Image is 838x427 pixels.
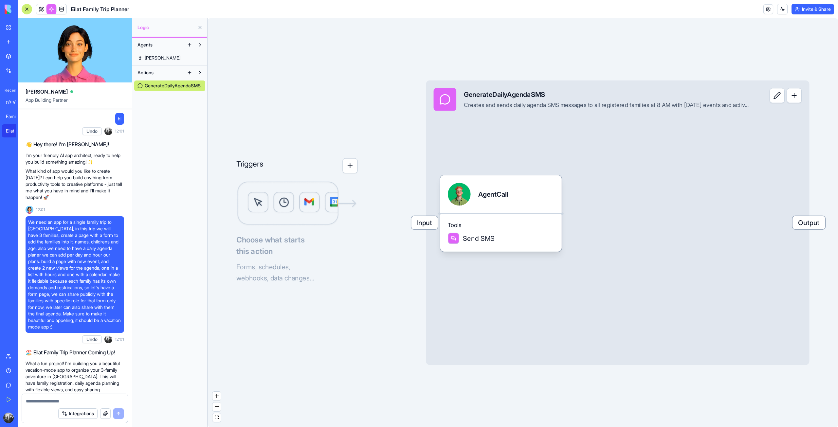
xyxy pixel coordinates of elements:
[3,413,14,423] img: ACg8ocI4zmFyMft-X1fN4UB3ZGLh860Gd5q7xPfn01t91-NWbBK8clcQ=s96-c
[236,234,358,257] span: Choose what starts this action
[137,69,154,76] span: Actions
[134,40,184,50] button: Agents
[118,116,121,122] span: hi
[82,127,102,135] button: Undo
[792,4,834,14] button: Invite & Share
[411,216,438,229] span: Input
[6,128,24,134] div: Eilat Family Trip Planner
[145,55,180,61] span: [PERSON_NAME]
[212,413,221,422] button: fit view
[134,67,184,78] button: Actions
[6,113,24,120] div: Family Trip Planner
[236,181,358,226] img: Logic
[2,110,28,123] a: Family Trip Planner
[6,99,24,105] div: מתכנן הטיול לאילת
[26,140,124,148] h2: 👋 Hey there! I'm [PERSON_NAME]!
[58,408,98,419] button: Integrations
[212,392,221,400] button: zoom in
[26,97,124,109] span: App Building Partner
[104,127,112,135] img: ACg8ocI4zmFyMft-X1fN4UB3ZGLh860Gd5q7xPfn01t91-NWbBK8clcQ=s96-c
[2,96,28,109] a: מתכנן הטיול לאילת
[463,234,495,243] span: Send SMS
[26,348,124,356] h2: 🏖️ Eilat Family Trip Planner Coming Up!
[115,337,124,342] span: 12:01
[464,101,749,109] div: Creates and sends daily agenda SMS messages to all registered families at 8 AM with [DATE] events...
[28,219,121,330] span: We need an app for a single family trip to [GEOGRAPHIC_DATA], in this trip we will have 3 familie...
[71,5,129,13] span: Eilat Family Trip Planner
[26,88,68,96] span: [PERSON_NAME]
[792,216,825,229] span: Output
[426,80,809,365] div: InputGenerateDailyAgendaSMSCreates and sends daily agenda SMS messages to all registered families...
[26,206,33,214] img: Ella_00000_wcx2te.png
[145,82,201,89] span: GenerateDailyAgendaSMS
[137,24,195,31] span: Logic
[26,168,124,201] p: What kind of app would you like to create [DATE]? I can help you build anything from productivity...
[2,88,16,93] span: Recent
[440,175,562,252] div: AgentCallToolsSend SMS
[137,42,153,48] span: Agents
[115,129,124,134] span: 12:01
[464,90,749,99] div: GenerateDailyAgendaSMS
[26,152,124,165] p: I'm your friendly AI app architect, ready to help you build something amazing! ✨
[236,158,264,173] p: Triggers
[134,80,205,91] a: GenerateDailyAgendaSMS
[448,221,554,229] span: Tools
[134,53,205,63] a: [PERSON_NAME]
[36,207,45,212] span: 12:01
[236,128,358,284] div: TriggersLogicChoose what startsthis actionForms, schedules,webhooks, data changes...
[82,335,102,343] button: Undo
[212,402,221,411] button: zoom out
[478,189,508,199] div: AgentCall
[26,360,124,400] p: What a fun project! I'm building you a beautiful vacation-mode app to organize your 3-family adve...
[236,262,314,282] span: Forms, schedules, webhooks, data changes...
[2,124,28,137] a: Eilat Family Trip Planner
[104,335,112,343] img: ACg8ocI4zmFyMft-X1fN4UB3ZGLh860Gd5q7xPfn01t91-NWbBK8clcQ=s96-c
[5,5,45,14] img: logo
